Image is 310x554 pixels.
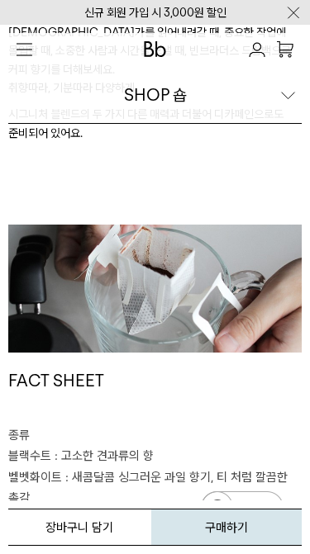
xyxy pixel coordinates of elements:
button: 장바구니 담기 [8,509,151,546]
span: 종류 [8,428,30,443]
h1: FACT SHEET [8,369,302,425]
span: 블랙수트 [8,448,51,463]
img: 로고 [144,41,167,57]
span: 벨벳화이트 [8,470,62,485]
span: : 새콤달콤 싱그러운 과일 향기, 티 처럼 깔끔한 촉감 [8,470,288,506]
div: SHOP 숍 [124,83,187,107]
img: 빈브라더스 드립백 8개입 [8,225,302,352]
img: 카카오톡 채널 1:1 채팅 버튼 [199,490,285,529]
button: 구매하기 [151,509,303,546]
a: 신규 회원 가입 시 3,000원 할인 [84,6,227,19]
span: : 고소한 견과류의 향 [55,448,154,463]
